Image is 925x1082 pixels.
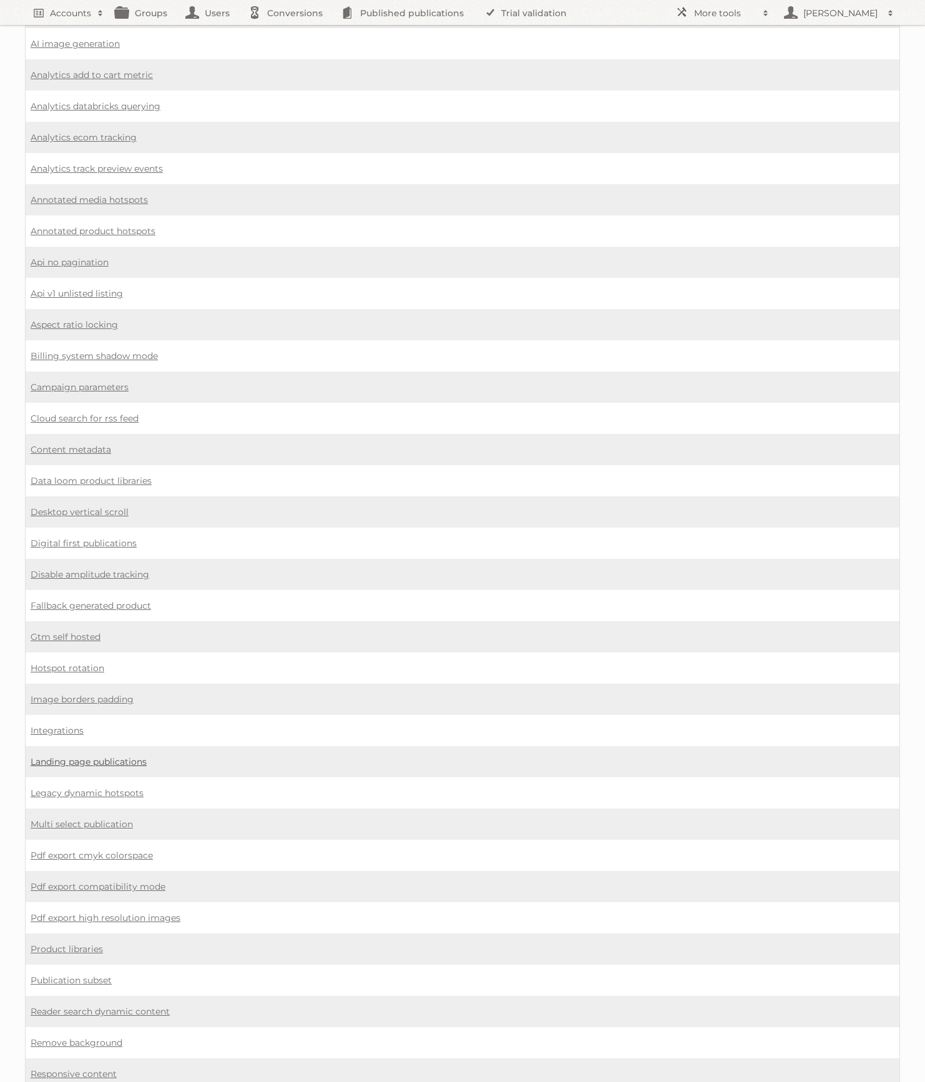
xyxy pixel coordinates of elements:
a: Publication subset [31,975,112,986]
a: Pdf export cmyk colorspace [31,850,153,861]
a: Fallback generated product [31,600,151,611]
a: Content metadata [31,444,111,455]
a: Data loom product libraries [31,475,152,486]
a: Legacy dynamic hotspots [31,787,144,799]
a: Image borders padding [31,694,134,705]
a: Responsive content [31,1068,117,1080]
a: Analytics ecom tracking [31,132,137,143]
a: Desktop vertical scroll [31,506,129,518]
h2: More tools [694,7,756,19]
a: Annotated media hotspots [31,194,148,205]
a: Multi select publication [31,819,133,830]
a: AI image generation [31,38,120,49]
a: Api no pagination [31,257,109,268]
a: Aspect ratio locking [31,319,118,330]
a: Landing page publications [31,756,147,767]
a: Billing system shadow mode [31,350,158,361]
a: Cloud search for rss feed [31,413,139,424]
a: Pdf export high resolution images [31,912,180,923]
a: Integrations [31,725,84,736]
a: Campaign parameters [31,381,129,393]
a: Pdf export compatibility mode [31,881,165,892]
a: Reader search dynamic content [31,1006,170,1017]
a: Product libraries [31,943,103,955]
h2: Accounts [50,7,91,19]
a: Api v1 unlisted listing [31,288,123,299]
a: Analytics track preview events [31,163,163,174]
a: Digital first publications [31,538,137,549]
a: Hotspot rotation [31,662,104,674]
h2: [PERSON_NAME] [800,7,881,19]
a: Disable amplitude tracking [31,569,149,580]
a: Gtm self hosted [31,631,100,642]
a: Analytics add to cart metric [31,69,153,81]
a: Analytics databricks querying [31,101,160,112]
a: Remove background [31,1037,122,1048]
a: Annotated product hotspots [31,225,155,237]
